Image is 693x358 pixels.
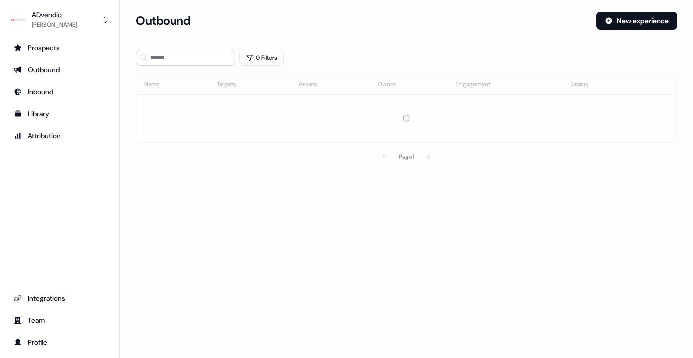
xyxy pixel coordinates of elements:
a: Go to outbound experience [8,62,111,78]
a: Go to profile [8,334,111,350]
a: Go to integrations [8,290,111,306]
div: Outbound [14,65,105,75]
div: Integrations [14,293,105,303]
button: New experience [596,12,677,30]
div: Prospects [14,43,105,53]
div: Attribution [14,131,105,141]
button: 0 Filters [239,50,284,66]
a: Go to templates [8,106,111,122]
a: Go to attribution [8,128,111,144]
div: Team [14,315,105,325]
div: Inbound [14,87,105,97]
div: [PERSON_NAME] [32,20,77,30]
a: Go to Inbound [8,84,111,100]
div: Library [14,109,105,119]
a: Go to prospects [8,40,111,56]
h3: Outbound [136,13,190,28]
button: ADvendio[PERSON_NAME] [8,8,111,32]
div: ADvendio [32,10,77,20]
div: Profile [14,337,105,347]
a: Go to team [8,312,111,328]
